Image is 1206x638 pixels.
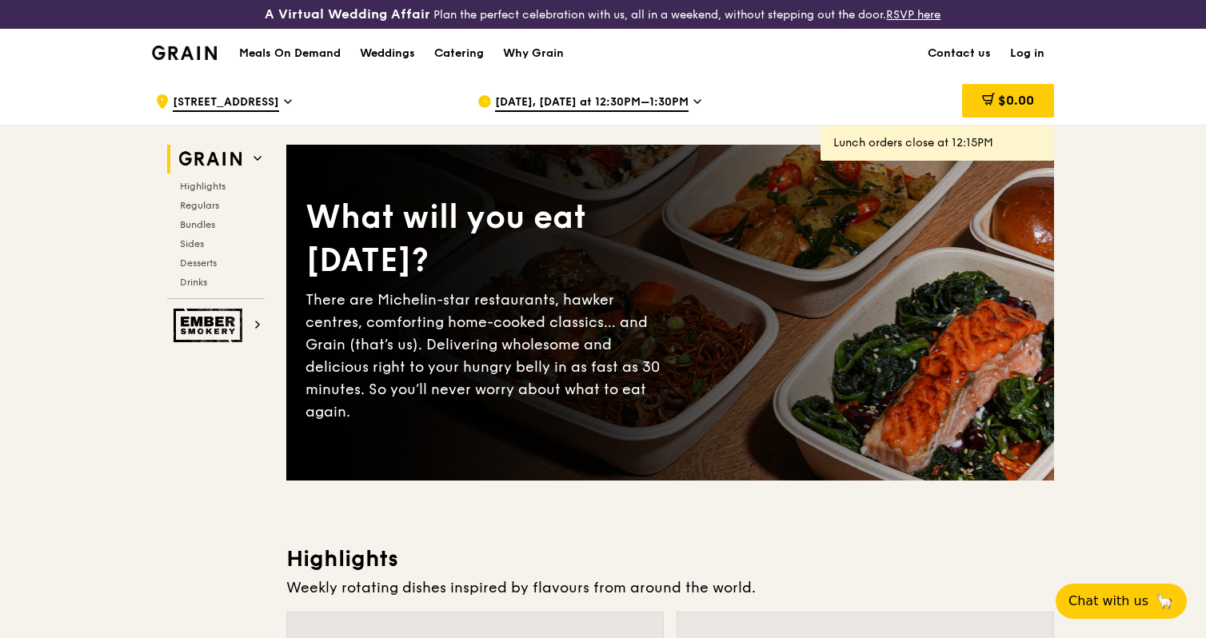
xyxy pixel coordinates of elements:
[1056,584,1187,619] button: Chat with us🦙
[152,46,217,60] img: Grain
[1068,592,1148,611] span: Chat with us
[886,8,940,22] a: RSVP here
[833,135,1041,151] div: Lunch orders close at 12:15PM
[503,30,564,78] div: Why Grain
[493,30,573,78] a: Why Grain
[918,30,1000,78] a: Contact us
[173,94,279,112] span: [STREET_ADDRESS]
[180,181,226,192] span: Highlights
[425,30,493,78] a: Catering
[286,544,1054,573] h3: Highlights
[434,30,484,78] div: Catering
[495,94,689,112] span: [DATE], [DATE] at 12:30PM–1:30PM
[239,46,341,62] h1: Meals On Demand
[1000,30,1054,78] a: Log in
[265,6,430,22] h3: A Virtual Wedding Affair
[174,145,247,173] img: Grain web logo
[174,309,247,342] img: Ember Smokery web logo
[180,277,207,288] span: Drinks
[152,28,217,76] a: GrainGrain
[180,257,217,269] span: Desserts
[180,238,204,249] span: Sides
[360,30,415,78] div: Weddings
[180,200,219,211] span: Regulars
[305,289,670,423] div: There are Michelin-star restaurants, hawker centres, comforting home-cooked classics… and Grain (...
[201,6,1004,22] div: Plan the perfect celebration with us, all in a weekend, without stepping out the door.
[180,219,215,230] span: Bundles
[350,30,425,78] a: Weddings
[998,93,1034,108] span: $0.00
[1155,592,1174,611] span: 🦙
[305,196,670,282] div: What will you eat [DATE]?
[286,576,1054,599] div: Weekly rotating dishes inspired by flavours from around the world.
